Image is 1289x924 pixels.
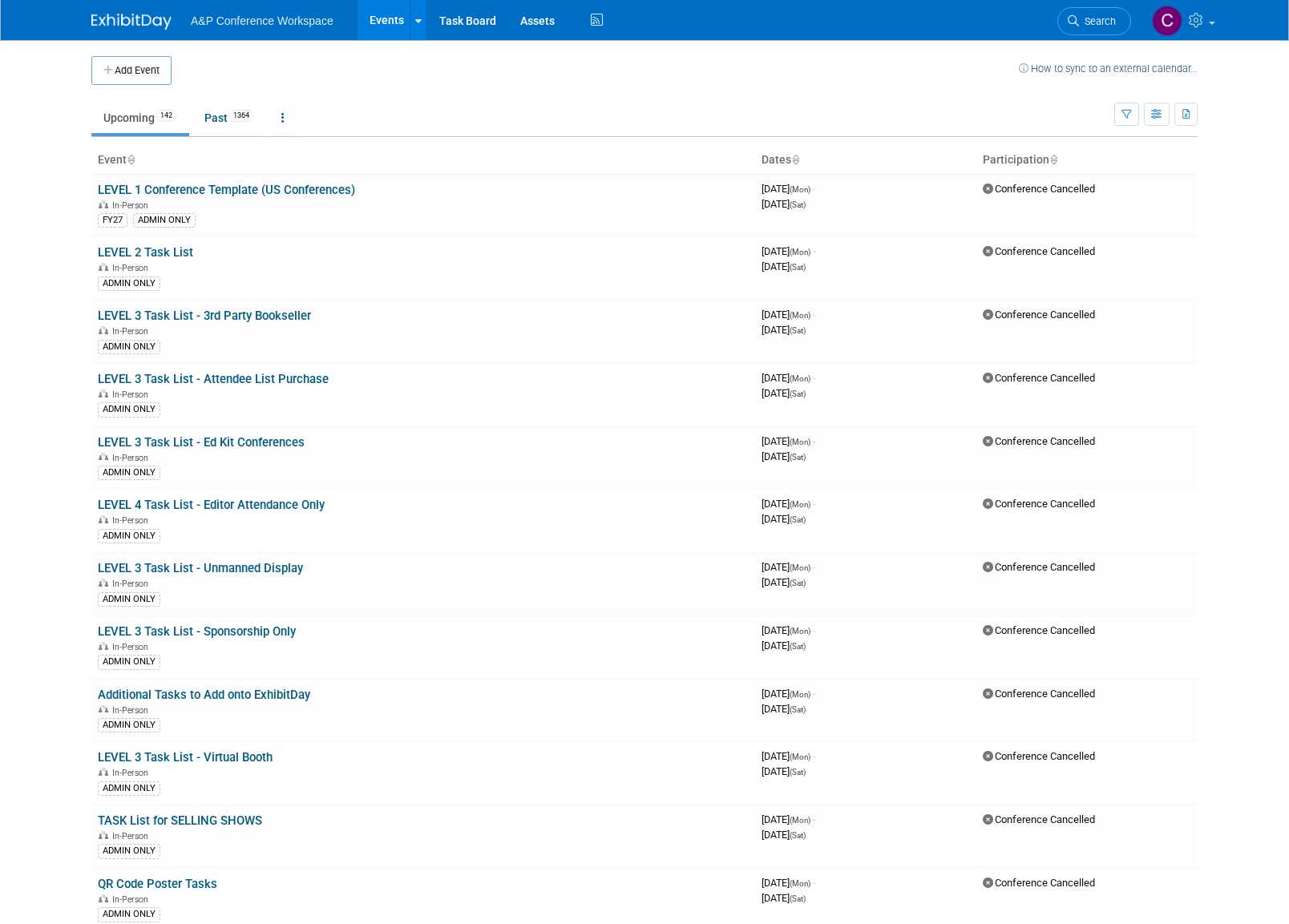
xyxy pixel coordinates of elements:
[99,453,108,461] img: In-Person Event
[228,110,254,122] span: 1364
[1057,7,1131,35] a: Search
[813,435,815,447] span: -
[762,387,806,399] span: [DATE]
[790,831,806,840] span: (Sat)
[1049,153,1057,166] a: Sort by Participation Type
[99,579,108,587] img: In-Person Event
[91,14,172,30] img: ExhibitDay
[983,309,1095,321] span: Conference Cancelled
[976,147,1198,174] th: Participation
[98,276,160,291] div: ADMIN ONLY
[99,515,108,523] img: In-Person Event
[983,624,1095,636] span: Conference Cancelled
[98,750,273,765] a: LEVEL 3 Task List - Virtual Booth
[98,592,160,607] div: ADMIN ONLY
[133,213,196,228] div: ADMIN ONLY
[790,705,806,714] span: (Sat)
[98,340,160,354] div: ADMIN ONLY
[790,326,806,335] span: (Sat)
[98,561,303,575] a: LEVEL 3 Task List - Unmanned Display
[790,500,810,509] span: (Mon)
[91,56,172,85] button: Add Event
[98,688,310,702] a: Additional Tasks to Add onto ExhibitDay
[99,705,108,713] img: In-Person Event
[762,260,806,272] span: [DATE]
[112,642,153,652] span: In-Person
[98,372,329,386] a: LEVEL 3 Task List - Attendee List Purchase
[98,877,217,891] a: QR Code Poster Tasks
[99,831,108,839] img: In-Person Event
[790,642,806,651] span: (Sat)
[813,688,815,700] span: -
[99,768,108,776] img: In-Person Event
[813,624,815,636] span: -
[112,768,153,778] span: In-Person
[983,435,1095,447] span: Conference Cancelled
[790,438,810,446] span: (Mon)
[755,147,976,174] th: Dates
[762,435,815,447] span: [DATE]
[762,498,815,510] span: [DATE]
[983,183,1095,195] span: Conference Cancelled
[790,515,806,524] span: (Sat)
[98,624,296,639] a: LEVEL 3 Task List - Sponsorship Only
[983,561,1095,573] span: Conference Cancelled
[1019,63,1198,75] a: How to sync to an external calendar...
[98,529,160,543] div: ADMIN ONLY
[112,200,153,211] span: In-Person
[112,263,153,273] span: In-Person
[762,372,815,384] span: [DATE]
[813,372,815,384] span: -
[813,498,815,510] span: -
[813,561,815,573] span: -
[762,688,815,700] span: [DATE]
[790,311,810,320] span: (Mon)
[98,813,262,828] a: TASK List for SELLING SHOWS
[762,183,815,195] span: [DATE]
[98,466,160,480] div: ADMIN ONLY
[98,498,325,512] a: LEVEL 4 Task List - Editor Attendance Only
[112,453,153,463] span: In-Person
[112,515,153,526] span: In-Person
[98,844,160,858] div: ADMIN ONLY
[790,374,810,383] span: (Mon)
[790,453,806,462] span: (Sat)
[112,389,153,400] span: In-Person
[790,200,806,209] span: (Sat)
[98,213,127,228] div: FY27
[762,703,806,715] span: [DATE]
[813,877,815,889] span: -
[762,450,806,462] span: [DATE]
[813,245,815,257] span: -
[983,877,1095,889] span: Conference Cancelled
[790,816,810,825] span: (Mon)
[983,688,1095,700] span: Conference Cancelled
[983,813,1095,825] span: Conference Cancelled
[790,690,810,699] span: (Mon)
[983,750,1095,762] span: Conference Cancelled
[191,14,333,27] span: A&P Conference Workspace
[790,579,806,587] span: (Sat)
[762,576,806,588] span: [DATE]
[98,183,355,197] a: LEVEL 1 Conference Template (US Conferences)
[762,561,815,573] span: [DATE]
[762,829,806,841] span: [DATE]
[762,640,806,652] span: [DATE]
[762,892,806,904] span: [DATE]
[762,245,815,257] span: [DATE]
[813,309,815,321] span: -
[790,879,810,888] span: (Mon)
[112,705,153,716] span: In-Person
[156,110,177,122] span: 142
[790,627,810,636] span: (Mon)
[98,655,160,669] div: ADMIN ONLY
[790,263,806,272] span: (Sat)
[762,750,815,762] span: [DATE]
[762,877,815,889] span: [DATE]
[762,765,806,777] span: [DATE]
[762,513,806,525] span: [DATE]
[983,245,1095,257] span: Conference Cancelled
[99,389,108,397] img: In-Person Event
[762,198,806,210] span: [DATE]
[99,326,108,334] img: In-Person Event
